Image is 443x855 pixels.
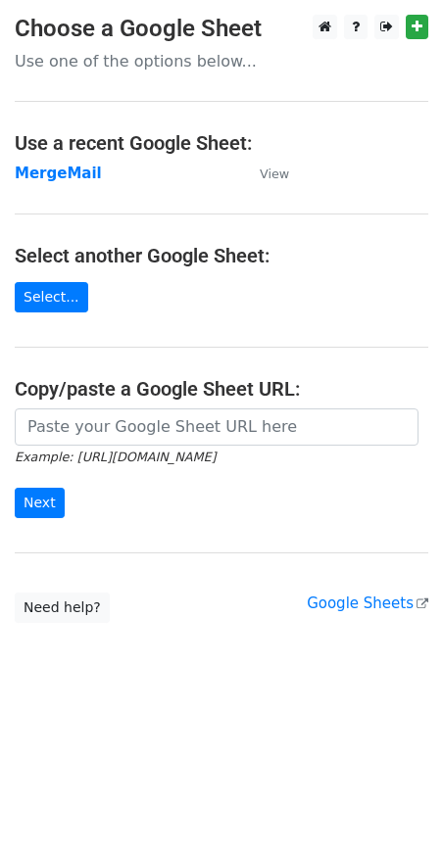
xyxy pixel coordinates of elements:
[15,51,428,71] p: Use one of the options below...
[15,131,428,155] h4: Use a recent Google Sheet:
[345,761,443,855] iframe: Chat Widget
[260,166,289,181] small: View
[15,165,102,182] a: MergeMail
[15,450,216,464] small: Example: [URL][DOMAIN_NAME]
[240,165,289,182] a: View
[15,593,110,623] a: Need help?
[15,488,65,518] input: Next
[15,377,428,401] h4: Copy/paste a Google Sheet URL:
[307,594,428,612] a: Google Sheets
[15,282,88,312] a: Select...
[15,244,428,267] h4: Select another Google Sheet:
[15,408,418,446] input: Paste your Google Sheet URL here
[15,15,428,43] h3: Choose a Google Sheet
